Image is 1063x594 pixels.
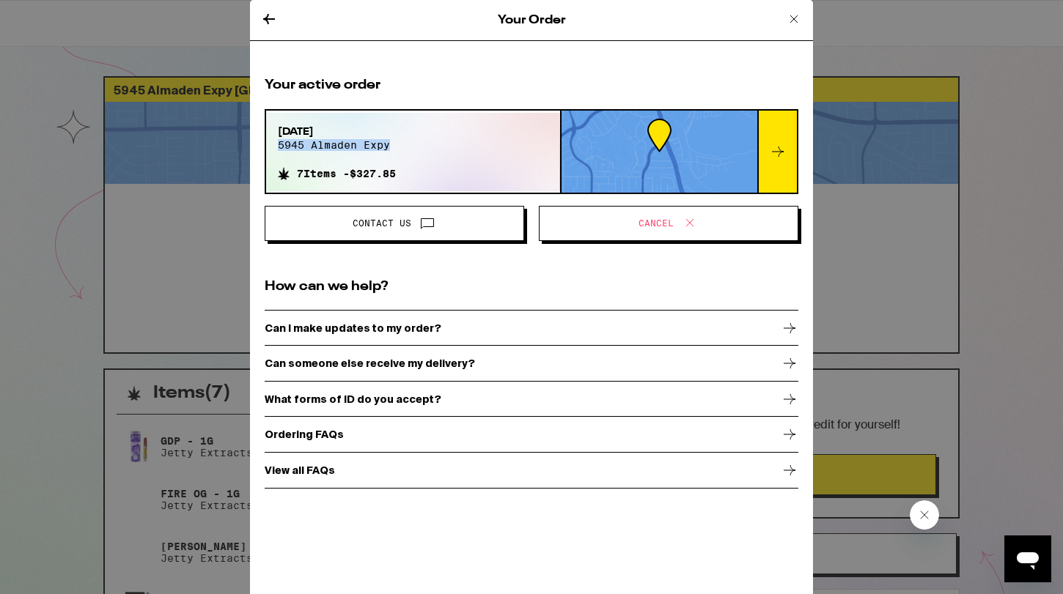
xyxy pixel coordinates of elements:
[278,139,396,151] span: 5945 almaden expy
[265,76,798,94] h2: Your active order
[539,206,798,241] button: Cancel
[1004,535,1051,582] iframe: Button to launch messaging window
[265,322,441,334] p: Can I make updates to my order?
[265,464,335,476] p: View all FAQs
[9,10,106,22] span: Hi. Need any help?
[265,428,344,440] p: Ordering FAQs
[297,168,396,179] span: 7 Items - $327.85
[265,311,798,346] a: Can I make updates to my order?
[265,453,798,489] a: View all FAQs
[265,417,798,453] a: Ordering FAQs
[265,357,475,369] p: Can someone else receive my delivery?
[265,206,524,241] button: Contact Us
[265,346,798,382] a: Can someone else receive my delivery?
[278,125,396,139] span: [DATE]
[265,382,798,417] a: What forms of ID do you accept?
[265,278,798,296] h2: How can we help?
[265,393,441,405] p: What forms of ID do you accept?
[639,219,674,228] span: Cancel
[353,219,411,228] span: Contact Us
[910,500,939,530] iframe: Close message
